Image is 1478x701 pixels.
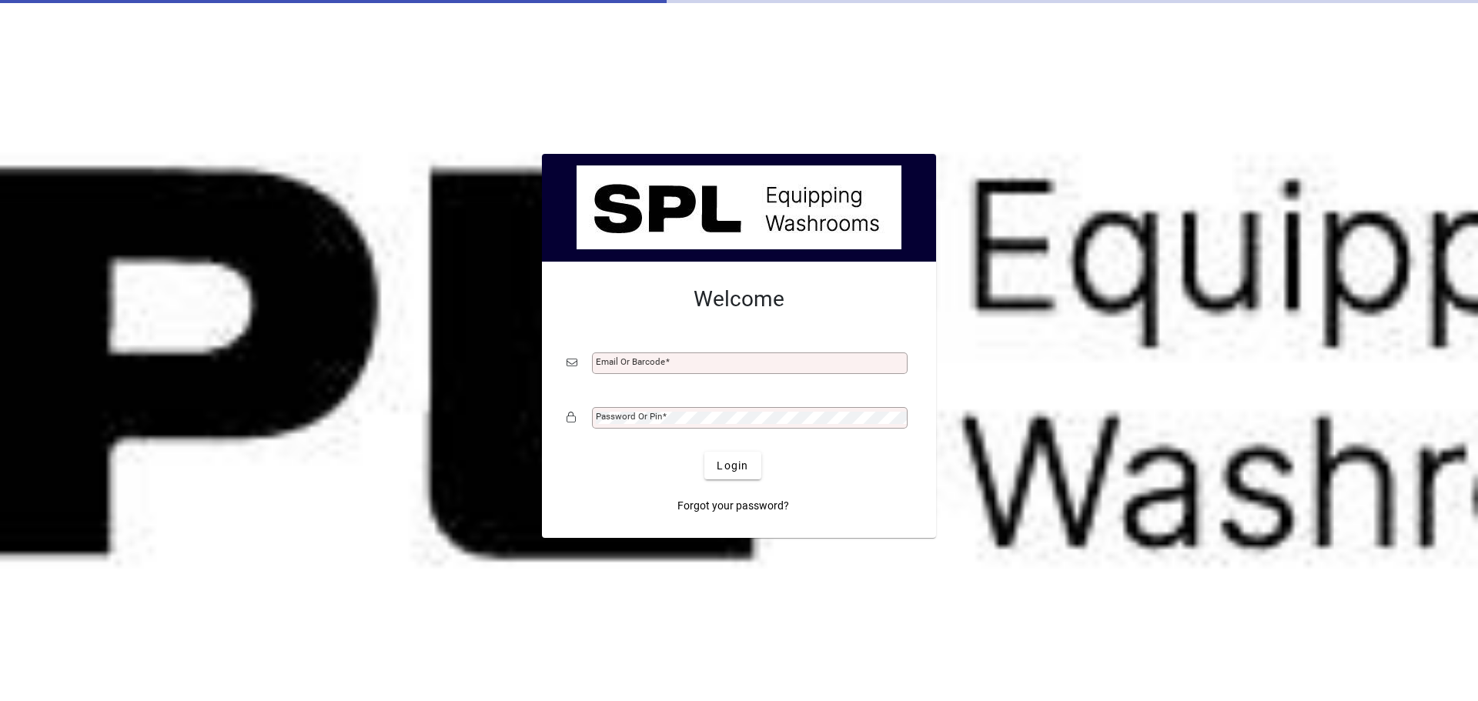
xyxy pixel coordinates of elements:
span: Forgot your password? [677,498,789,514]
h2: Welcome [567,286,911,312]
mat-label: Email or Barcode [596,356,665,367]
button: Login [704,452,761,479]
mat-label: Password or Pin [596,411,662,422]
span: Login [717,458,748,474]
a: Forgot your password? [671,492,795,519]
